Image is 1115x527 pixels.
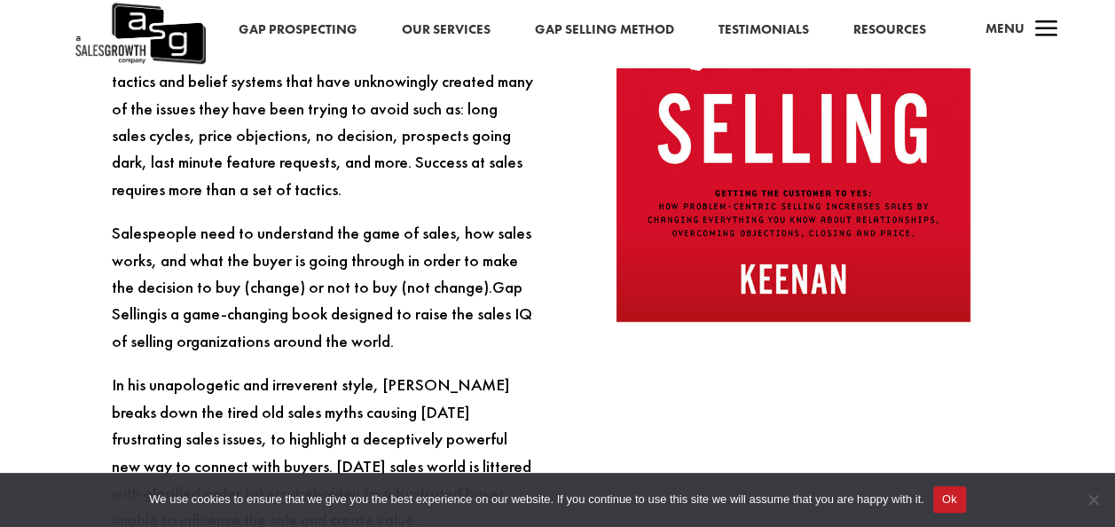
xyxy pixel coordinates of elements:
span: We use cookies to ensure that we give you the best experience on our website. If you continue to ... [149,491,923,508]
p: Salespeople need to understand the game of sales, how sales works, and what the buyer is going th... [112,220,533,372]
span: Menu [985,20,1025,37]
a: Gap Selling Method [535,19,674,42]
span: a [1029,12,1064,48]
button: Ok [933,486,966,513]
a: Resources [853,19,926,42]
a: Gap Prospecting [239,19,357,42]
a: Testimonials [718,19,809,42]
p: For years, salespeople have embraced a myriad of sales tactics and belief systems that have unkno... [112,42,533,220]
span: No [1084,491,1102,508]
a: Our Services [402,19,491,42]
